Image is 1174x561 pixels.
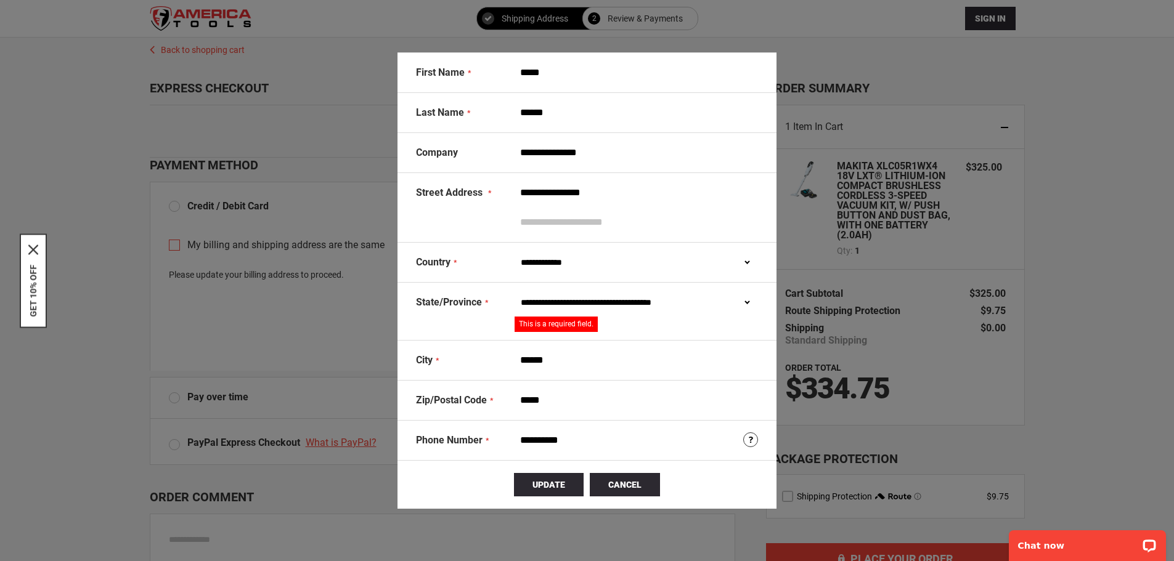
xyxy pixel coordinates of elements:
[416,187,483,198] span: Street Address
[416,354,433,366] span: City
[416,434,483,446] span: Phone Number
[1001,522,1174,561] iframe: LiveChat chat widget
[608,480,642,490] span: Cancel
[28,244,38,254] svg: close icon
[416,394,487,406] span: Zip/Postal Code
[519,320,593,328] span: This is a required field.
[416,147,458,158] span: Company
[514,473,584,496] button: Update
[416,107,464,118] span: Last Name
[28,264,38,317] button: GET 10% OFF
[416,67,465,78] span: First Name
[590,473,660,496] button: Cancel
[28,244,38,254] button: Close
[532,480,565,490] span: Update
[416,256,450,268] span: Country
[416,296,482,308] span: State/Province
